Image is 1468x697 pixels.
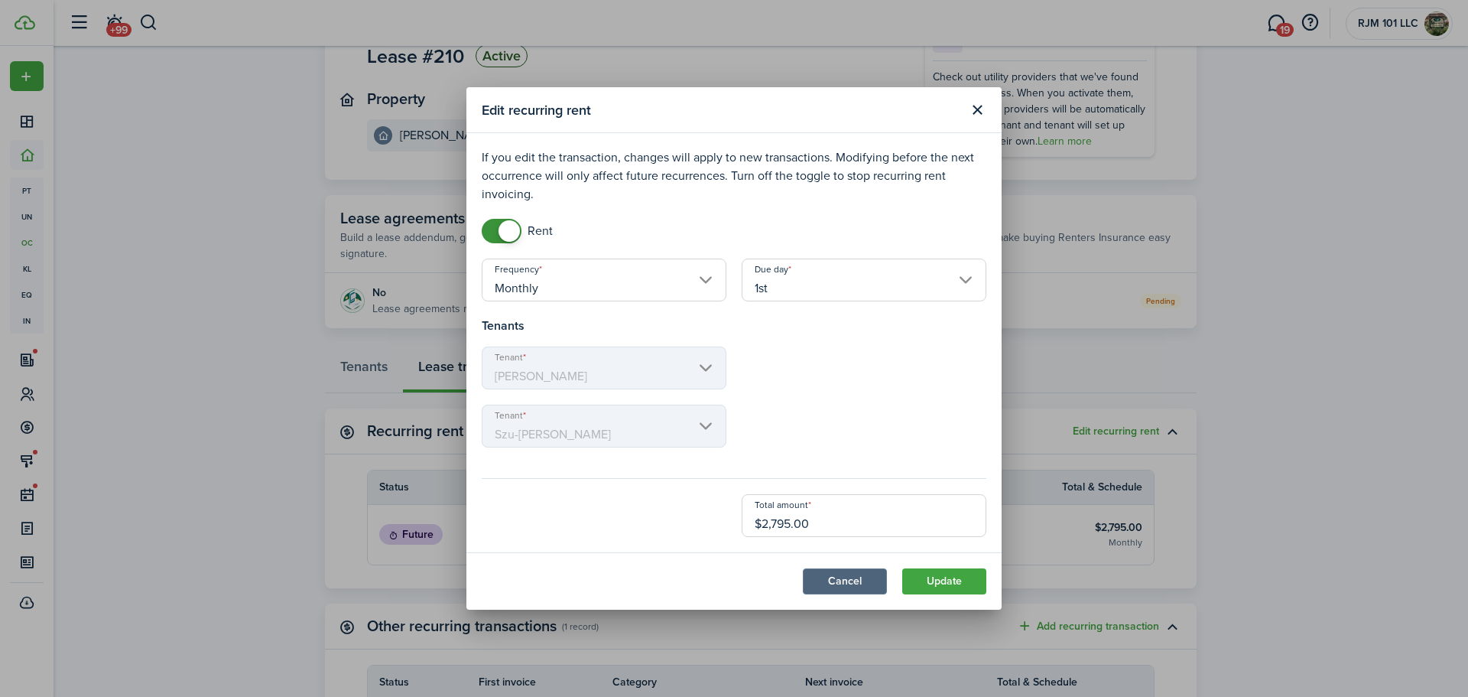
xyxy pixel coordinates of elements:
[964,97,990,123] button: Close modal
[482,95,960,125] modal-title: Edit recurring rent
[902,568,986,594] button: Update
[482,317,986,335] h4: Tenants
[742,494,986,537] input: 0.00
[482,148,986,204] p: If you edit the transaction, changes will apply to new transactions. Modifying before the next oc...
[803,568,887,594] button: Cancel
